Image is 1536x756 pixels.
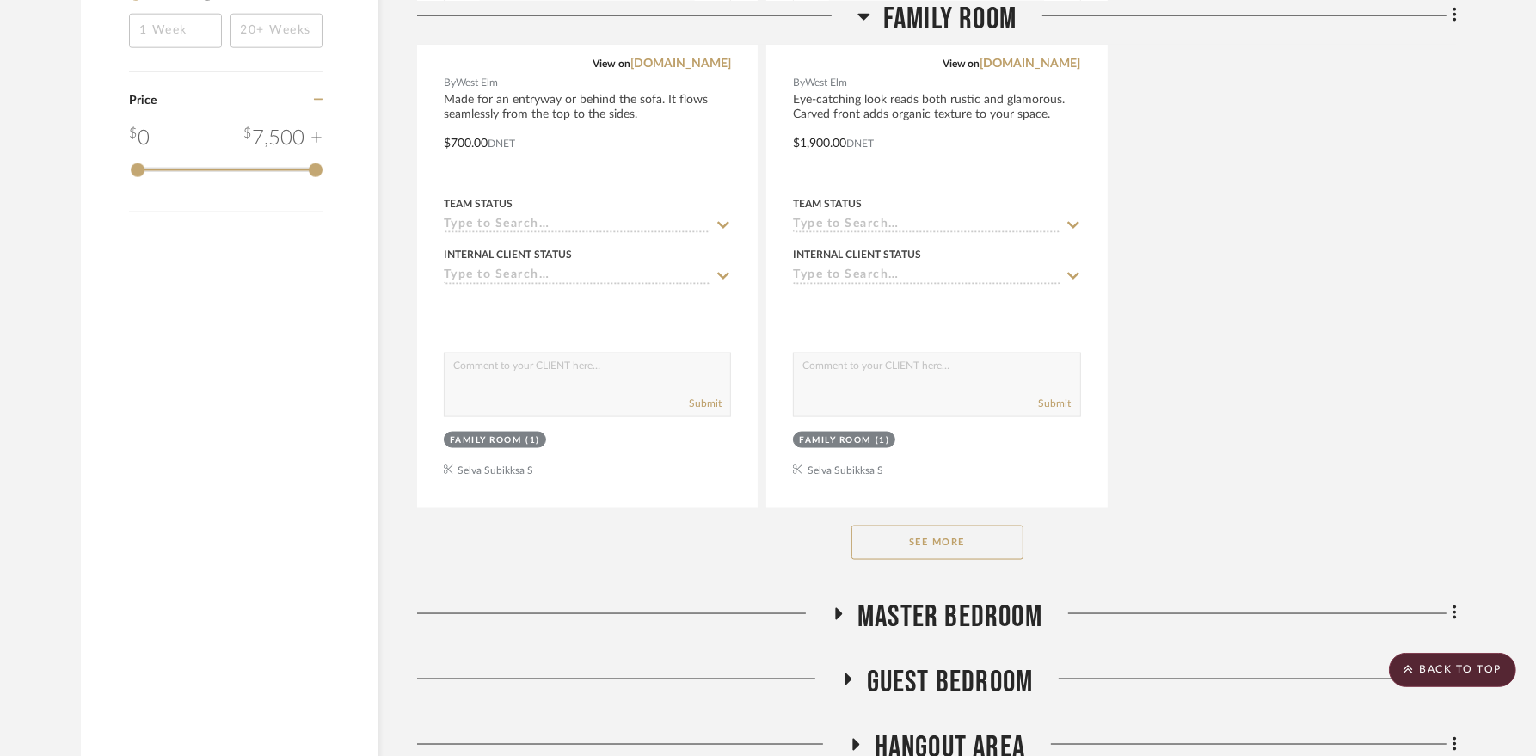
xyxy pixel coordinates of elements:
[593,58,630,69] span: View on
[793,196,862,212] div: Team Status
[129,14,222,48] input: 1 Week
[444,75,456,91] span: By
[851,526,1023,560] button: See More
[444,247,572,262] div: Internal Client Status
[129,95,157,107] span: Price
[689,396,722,411] button: Submit
[444,196,513,212] div: Team Status
[980,58,1081,70] a: [DOMAIN_NAME]
[444,218,710,234] input: Type to Search…
[799,434,871,447] div: Family Room
[867,664,1034,701] span: Guest Bedroom
[444,268,710,285] input: Type to Search…
[630,58,731,70] a: [DOMAIN_NAME]
[456,75,498,91] span: West Elm
[230,14,323,48] input: 20+ Weeks
[876,434,890,447] div: (1)
[793,75,805,91] span: By
[943,58,980,69] span: View on
[793,247,921,262] div: Internal Client Status
[1039,396,1072,411] button: Submit
[1389,653,1516,687] scroll-to-top-button: BACK TO TOP
[243,123,323,154] div: 7,500 +
[793,268,1060,285] input: Type to Search…
[526,434,541,447] div: (1)
[805,75,847,91] span: West Elm
[129,123,150,154] div: 0
[793,218,1060,234] input: Type to Search…
[450,434,522,447] div: Family Room
[857,599,1042,636] span: Master Bedroom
